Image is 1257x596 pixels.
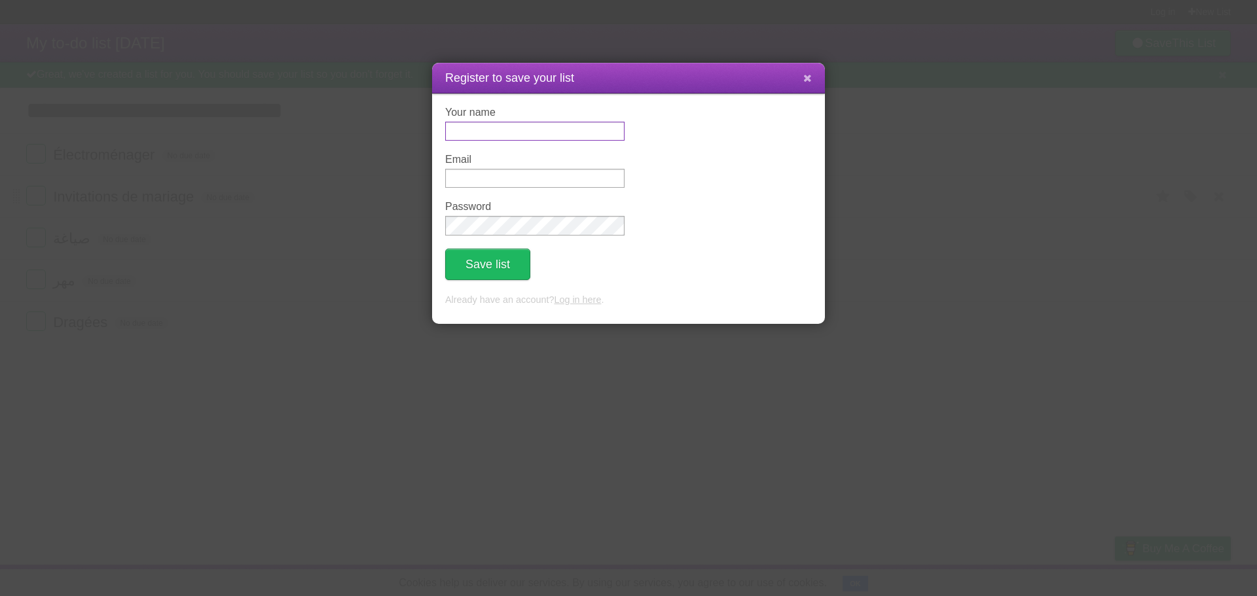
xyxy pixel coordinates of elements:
[445,69,812,87] h1: Register to save your list
[445,107,625,118] label: Your name
[445,249,530,280] button: Save list
[445,201,625,213] label: Password
[554,294,601,305] a: Log in here
[445,293,812,307] p: Already have an account? .
[445,154,625,166] label: Email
